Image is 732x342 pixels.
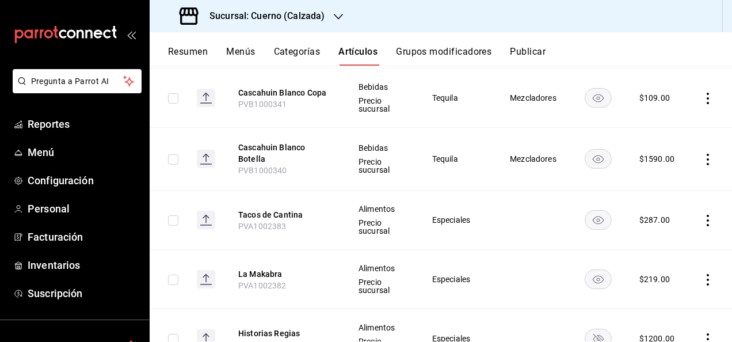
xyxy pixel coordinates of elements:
span: Precio sucursal [359,97,403,113]
div: $ 1590.00 [639,153,674,165]
span: Precio sucursal [359,219,403,235]
span: Especiales [432,275,481,283]
button: edit-product-location [238,87,330,98]
span: Mezcladores [510,94,556,102]
button: Artículos [338,46,378,66]
button: edit-product-location [238,209,330,221]
button: edit-product-location [238,142,330,165]
button: availability-product [585,210,612,230]
button: actions [702,274,714,286]
span: PVA1002382 [238,281,287,290]
span: Facturación [28,229,140,245]
span: PVA1002383 [238,222,287,231]
span: Reportes [28,116,140,132]
span: Mezcladores [510,155,556,163]
button: Publicar [510,46,546,66]
span: Alimentos [359,324,403,332]
button: actions [702,215,714,226]
button: Menús [226,46,255,66]
span: Menú [28,145,140,160]
h3: Sucursal: Cuerno (Calzada) [200,9,325,23]
span: Personal [28,201,140,216]
button: edit-product-location [238,268,330,280]
button: Pregunta a Parrot AI [13,69,142,93]
a: Pregunta a Parrot AI [8,83,142,96]
button: actions [702,154,714,165]
button: open_drawer_menu [127,30,136,39]
button: edit-product-location [238,328,330,339]
span: Suscripción [28,286,140,301]
span: PVB1000341 [238,100,287,109]
span: Bebidas [359,144,403,152]
div: $ 109.00 [639,92,670,104]
span: Especiales [432,216,481,224]
button: availability-product [585,269,612,289]
div: $ 287.00 [639,214,670,226]
span: Inventarios [28,257,140,273]
span: Alimentos [359,205,403,213]
span: Pregunta a Parrot AI [31,75,124,88]
button: availability-product [585,88,612,108]
div: $ 219.00 [639,273,670,285]
span: Tequila [432,94,481,102]
span: Precio sucursal [359,158,403,174]
span: Configuración [28,173,140,188]
div: navigation tabs [168,46,732,66]
button: Categorías [274,46,321,66]
button: actions [702,93,714,104]
span: Precio sucursal [359,278,403,294]
button: availability-product [585,149,612,169]
span: PVB1000340 [238,166,287,175]
span: Alimentos [359,264,403,272]
span: Bebidas [359,83,403,91]
button: Grupos modificadores [396,46,491,66]
button: Resumen [168,46,208,66]
span: Tequila [432,155,481,163]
